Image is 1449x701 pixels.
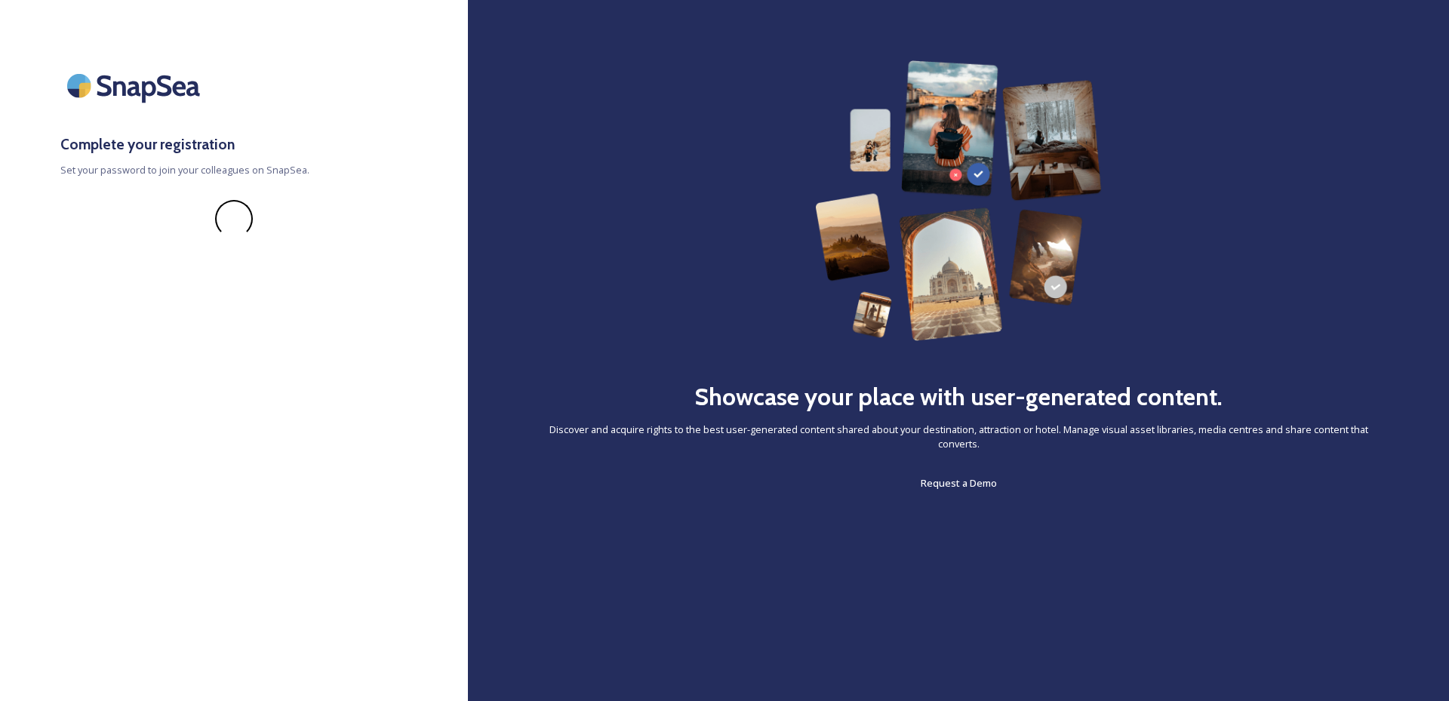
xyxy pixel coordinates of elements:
[528,423,1389,451] span: Discover and acquire rights to the best user-generated content shared about your destination, att...
[694,379,1223,415] h2: Showcase your place with user-generated content.
[921,476,997,490] span: Request a Demo
[60,163,408,177] span: Set your password to join your colleagues on SnapSea.
[60,134,408,155] h3: Complete your registration
[815,60,1101,341] img: 63b42ca75bacad526042e722_Group%20154-p-800.png
[921,474,997,492] a: Request a Demo
[60,60,211,111] img: SnapSea Logo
